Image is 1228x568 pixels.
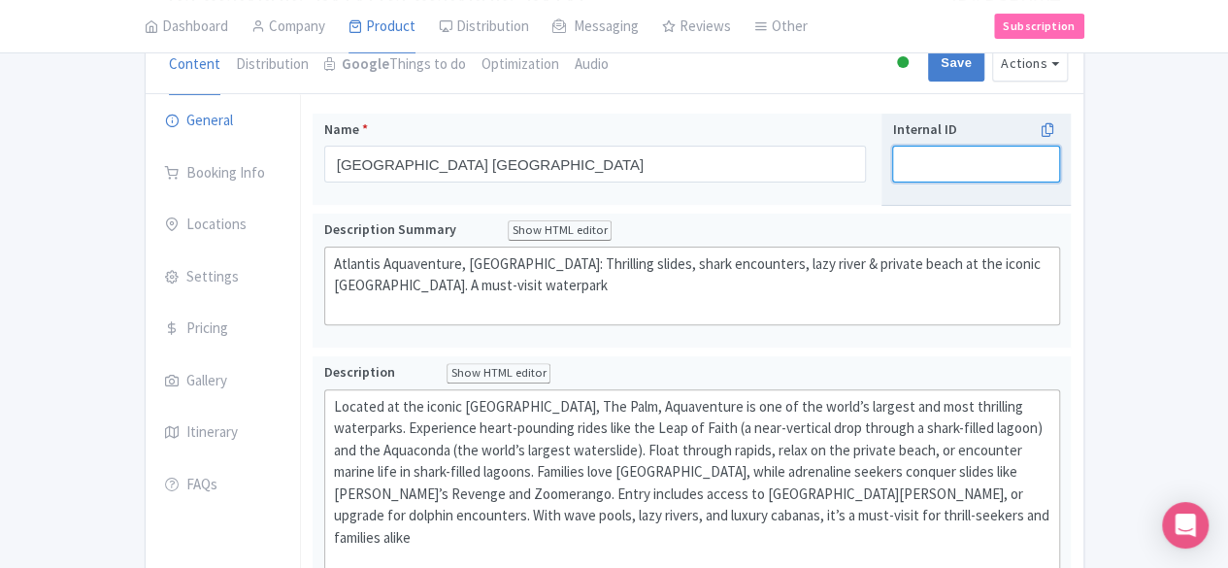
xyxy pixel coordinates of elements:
[236,34,309,96] a: Distribution
[334,253,1051,319] div: Atlantis Aquaventure, [GEOGRAPHIC_DATA]: Thrilling slides, shark encounters, lazy river & private...
[146,251,301,305] a: Settings
[324,220,459,238] span: Description Summary
[324,34,466,96] a: GoogleThings to do
[994,14,1083,39] a: Subscription
[324,120,359,138] span: Name
[508,220,613,241] div: Show HTML editor
[146,302,301,356] a: Pricing
[447,363,551,384] div: Show HTML editor
[146,406,301,460] a: Itinerary
[342,53,389,76] strong: Google
[928,45,984,82] input: Save
[481,34,559,96] a: Optimization
[892,120,956,138] span: Internal ID
[146,458,301,513] a: FAQs
[146,354,301,409] a: Gallery
[893,49,913,79] div: Active
[992,46,1068,82] button: Actions
[146,94,301,149] a: General
[575,34,609,96] a: Audio
[146,198,301,252] a: Locations
[169,34,220,96] a: Content
[146,147,301,201] a: Booking Info
[1162,502,1209,549] div: Open Intercom Messenger
[324,363,398,381] span: Description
